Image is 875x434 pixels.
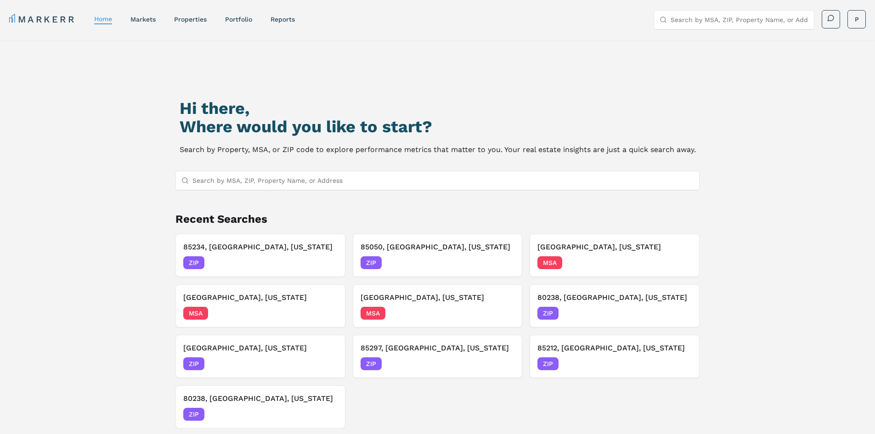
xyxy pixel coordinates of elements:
a: properties [174,16,207,23]
input: Search by MSA, ZIP, Property Name, or Address [671,11,808,29]
button: Remove Gilbert, Arizona[GEOGRAPHIC_DATA], [US_STATE]MSA[DATE] [175,284,345,327]
span: [DATE] [494,309,514,318]
input: Search by MSA, ZIP, Property Name, or Address [192,171,694,190]
p: Search by Property, MSA, or ZIP code to explore performance metrics that matter to you. Your real... [180,143,696,156]
h3: 80238, [GEOGRAPHIC_DATA], [US_STATE] [537,292,692,303]
h2: Where would you like to start? [180,118,696,136]
button: Remove Phoenix, Arizona[GEOGRAPHIC_DATA], [US_STATE]MSA[DATE] [530,234,700,277]
h3: 80238, [GEOGRAPHIC_DATA], [US_STATE] [183,393,338,404]
span: ZIP [183,357,204,370]
span: [DATE] [671,309,692,318]
span: P [855,15,859,24]
h2: Recent Searches [175,212,700,226]
button: Remove 85234, Gilbert, Arizona85234, [GEOGRAPHIC_DATA], [US_STATE]ZIP[DATE] [175,234,345,277]
h3: [GEOGRAPHIC_DATA], [US_STATE] [537,242,692,253]
a: Portfolio [225,16,252,23]
span: [DATE] [317,258,338,267]
button: Remove 85297, Gilbert, Arizona85297, [GEOGRAPHIC_DATA], [US_STATE]ZIP[DATE] [353,335,523,378]
a: reports [271,16,295,23]
h3: 85212, [GEOGRAPHIC_DATA], [US_STATE] [537,343,692,354]
h3: 85297, [GEOGRAPHIC_DATA], [US_STATE] [361,343,515,354]
span: [DATE] [671,359,692,368]
span: MSA [361,307,385,320]
span: ZIP [183,408,204,421]
h3: 85050, [GEOGRAPHIC_DATA], [US_STATE] [361,242,515,253]
span: ZIP [537,307,559,320]
a: home [94,15,112,23]
h1: Hi there, [180,99,696,118]
button: Remove 80550, Windsor, Colorado[GEOGRAPHIC_DATA], [US_STATE]ZIP[DATE] [175,335,345,378]
span: [DATE] [494,359,514,368]
button: Remove 85050, Phoenix, Arizona85050, [GEOGRAPHIC_DATA], [US_STATE]ZIP[DATE] [353,234,523,277]
span: ZIP [361,256,382,269]
span: [DATE] [671,258,692,267]
a: markets [130,16,156,23]
span: [DATE] [317,359,338,368]
span: [DATE] [494,258,514,267]
a: MARKERR [9,13,76,26]
span: ZIP [361,357,382,370]
h3: [GEOGRAPHIC_DATA], [US_STATE] [183,292,338,303]
button: Remove 80238, Denver, Colorado80238, [GEOGRAPHIC_DATA], [US_STATE]ZIP[DATE] [530,284,700,327]
button: Remove 85212, Mesa, Arizona85212, [GEOGRAPHIC_DATA], [US_STATE]ZIP[DATE] [530,335,700,378]
span: ZIP [537,357,559,370]
span: [DATE] [317,410,338,419]
span: [DATE] [317,309,338,318]
span: MSA [183,307,208,320]
span: ZIP [183,256,204,269]
h3: 85234, [GEOGRAPHIC_DATA], [US_STATE] [183,242,338,253]
h3: [GEOGRAPHIC_DATA], [US_STATE] [361,292,515,303]
button: Remove Windsor, Colorado[GEOGRAPHIC_DATA], [US_STATE]MSA[DATE] [353,284,523,327]
button: P [847,10,866,28]
span: MSA [537,256,562,269]
button: Remove 80238, Denver, Colorado80238, [GEOGRAPHIC_DATA], [US_STATE]ZIP[DATE] [175,385,345,428]
h3: [GEOGRAPHIC_DATA], [US_STATE] [183,343,338,354]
